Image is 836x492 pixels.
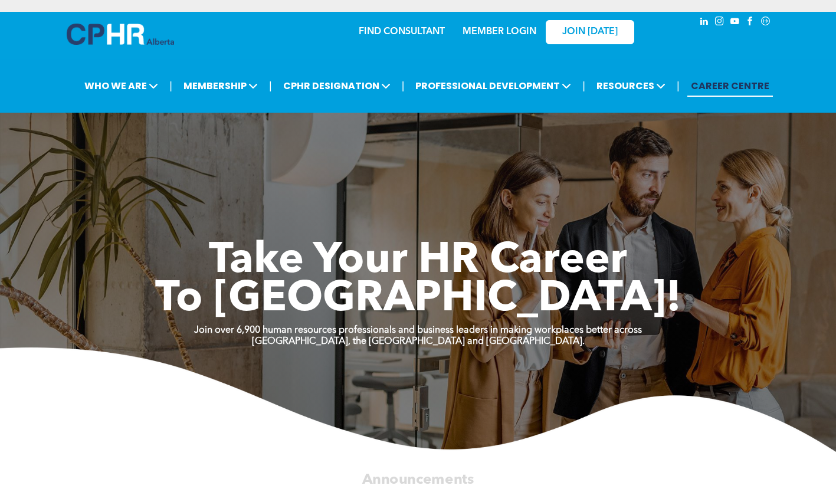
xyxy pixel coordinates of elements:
[180,75,261,97] span: MEMBERSHIP
[677,74,680,98] li: |
[252,337,585,346] strong: [GEOGRAPHIC_DATA], the [GEOGRAPHIC_DATA] and [GEOGRAPHIC_DATA].
[169,74,172,98] li: |
[209,240,627,283] span: Take Your HR Career
[155,278,681,321] span: To [GEOGRAPHIC_DATA]!
[729,15,742,31] a: youtube
[759,15,772,31] a: Social network
[280,75,394,97] span: CPHR DESIGNATION
[194,326,642,335] strong: Join over 6,900 human resources professionals and business leaders in making workplaces better ac...
[593,75,669,97] span: RESOURCES
[744,15,757,31] a: facebook
[362,473,474,487] span: Announcements
[582,74,585,98] li: |
[269,74,272,98] li: |
[713,15,726,31] a: instagram
[359,27,445,37] a: FIND CONSULTANT
[687,75,773,97] a: CAREER CENTRE
[402,74,405,98] li: |
[562,27,618,38] span: JOIN [DATE]
[81,75,162,97] span: WHO WE ARE
[698,15,711,31] a: linkedin
[67,24,174,45] img: A blue and white logo for cp alberta
[463,27,536,37] a: MEMBER LOGIN
[546,20,634,44] a: JOIN [DATE]
[412,75,575,97] span: PROFESSIONAL DEVELOPMENT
